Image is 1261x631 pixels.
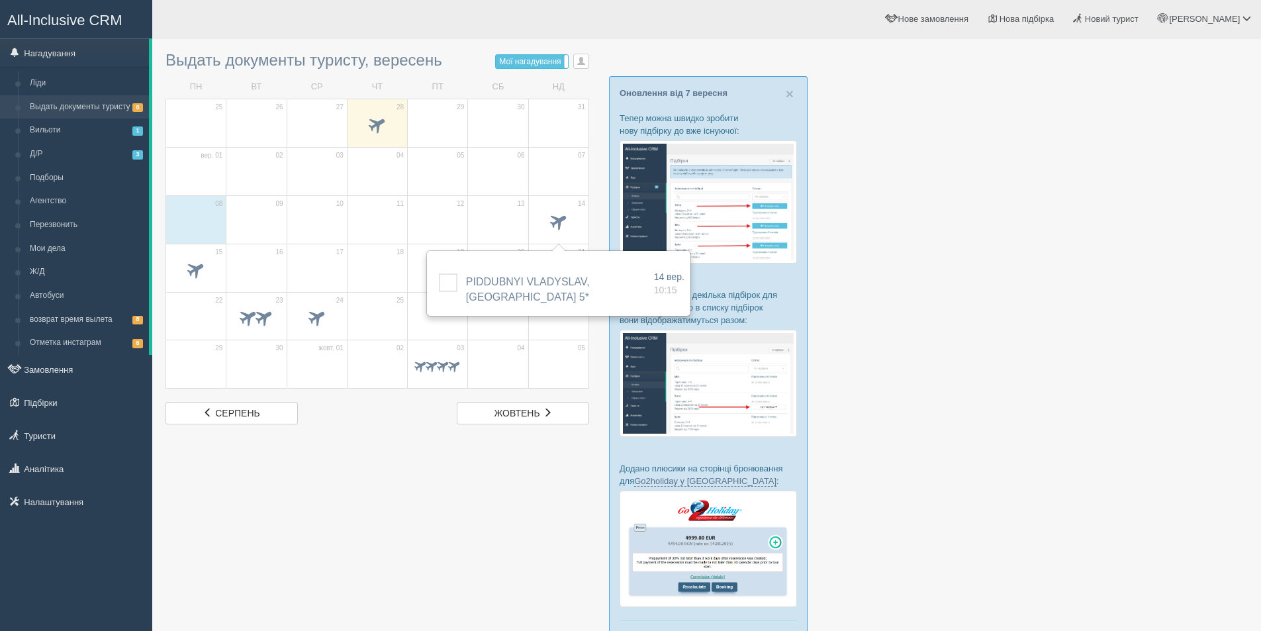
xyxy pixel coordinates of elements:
span: 04 [518,344,525,353]
img: %D0%BF%D1%96%D0%B4%D0%B1%D1%96%D1%80%D0%BA%D0%B8-%D0%B3%D1%80%D1%83%D0%BF%D0%B0-%D1%81%D1%80%D0%B... [620,330,797,436]
a: жовтень [457,402,589,424]
span: 8 [132,339,143,348]
span: 30 [275,344,283,353]
td: ПТ [408,75,468,99]
span: 17 [336,248,344,257]
span: 30 [518,103,525,112]
span: 05 [457,151,464,160]
a: Ліди [24,72,149,95]
a: Мои дела [24,237,149,261]
td: ЧТ [347,75,407,99]
a: Отметка инстаграм8 [24,331,149,355]
a: Ж/Д [24,260,149,284]
span: 12 [457,199,464,209]
p: Тепер можна швидко зробити нову підбірку до вже існуючої: [620,112,797,137]
td: ВТ [226,75,287,99]
span: 25 [215,103,222,112]
span: 26 [275,103,283,112]
span: 29 [457,103,464,112]
span: 02 [397,344,404,353]
a: серпень [165,402,298,424]
span: 3 [132,150,143,159]
a: Агентство [24,189,149,213]
button: Close [786,87,794,101]
span: 1 [132,126,143,135]
h3: Выдать документы туристу, вересень [165,52,589,69]
span: 14 вер. [654,271,684,282]
img: %D0%BF%D1%96%D0%B4%D0%B1%D1%96%D1%80%D0%BA%D0%B0-%D1%82%D1%83%D1%80%D0%B8%D1%81%D1%82%D1%83-%D1%8... [620,140,797,263]
span: 22 [215,296,222,305]
span: Новий турист [1085,14,1139,24]
span: 09 [275,199,283,209]
a: возврат время вылета8 [24,308,149,332]
span: All-Inclusive CRM [7,12,122,28]
td: НД [528,75,588,99]
span: 15 [215,248,222,257]
td: ПН [166,75,226,99]
span: 07 [578,151,585,160]
span: 13 [518,199,525,209]
p: Додано плюсики на сторінці бронювання для : [620,462,797,487]
span: 31 [578,103,585,112]
a: All-Inclusive CRM [1,1,152,37]
span: 02 [275,151,283,160]
span: Нова підбірка [1000,14,1054,24]
span: серпень [215,408,259,418]
a: Подборы [24,166,149,190]
a: 14 вер. 10:15 [654,270,684,297]
p: Якщо Ви зробили декілька підбірок для одного туриста, то в списку підбірок вони відображатимуться... [620,289,797,326]
a: Выдать документы туристу8 [24,95,149,119]
a: Go2holiday у [GEOGRAPHIC_DATA] [634,476,776,487]
span: 27 [336,103,344,112]
span: 05 [578,344,585,353]
a: PIDDUBNYI VLADYSLAV, [GEOGRAPHIC_DATA] 5* [466,276,590,303]
a: Д/Р3 [24,142,149,166]
span: жовтень [494,408,540,418]
span: вер. 01 [201,151,222,160]
a: Автобуси [24,284,149,308]
span: 29 [215,344,222,353]
span: Мої нагадування [499,57,561,66]
a: Оновлення від 7 вересня [620,88,727,98]
span: 11 [397,199,404,209]
span: 03 [336,151,344,160]
span: 8 [132,103,143,112]
span: 20 [518,248,525,257]
span: × [786,86,794,101]
span: 19 [457,248,464,257]
img: go2holiday-proposal-for-travel-agency.png [620,491,797,607]
span: 10:15 [654,285,677,295]
span: 23 [275,296,283,305]
span: 21 [578,248,585,257]
span: 24 [336,296,344,305]
span: 03 [457,344,464,353]
span: 14 [578,199,585,209]
span: 8 [132,316,143,324]
span: 04 [397,151,404,160]
span: 06 [518,151,525,160]
span: 28 [397,103,404,112]
td: СБ [468,75,528,99]
span: 25 [397,296,404,305]
td: СР [287,75,347,99]
span: 18 [397,248,404,257]
a: Вильоти1 [24,119,149,142]
span: Нове замовлення [898,14,968,24]
span: 08 [215,199,222,209]
span: жовт. 01 [318,344,344,353]
span: 10 [336,199,344,209]
span: 16 [275,248,283,257]
a: Перезвонить [24,213,149,237]
span: [PERSON_NAME] [1169,14,1240,24]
